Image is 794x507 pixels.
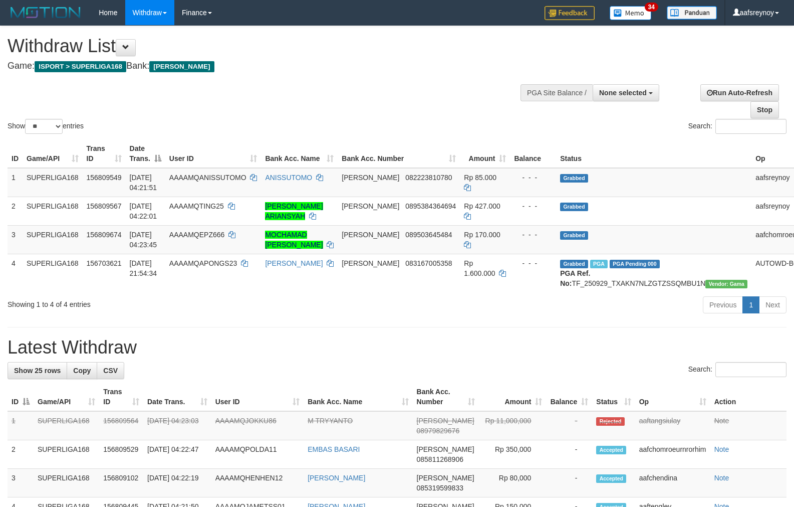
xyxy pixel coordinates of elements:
span: 156703621 [87,259,122,267]
span: Copy 085319599833 to clipboard [417,484,463,492]
td: 4 [8,254,23,292]
span: Rp 427.000 [464,202,500,210]
span: [PERSON_NAME] [342,231,399,239]
span: Rp 1.600.000 [464,259,495,277]
th: Bank Acc. Name: activate to sort column ascending [304,383,412,411]
td: 2 [8,197,23,225]
th: Bank Acc. Name: activate to sort column ascending [261,139,338,168]
td: AAAAMQJOKKU86 [211,411,304,440]
a: CSV [97,362,124,379]
span: Marked by aafchhiseyha [590,260,608,268]
span: 156809674 [87,231,122,239]
input: Search: [715,362,786,377]
a: Next [759,296,786,313]
td: TF_250929_TXAKN7NLZGTZSSQMBU1N [556,254,751,292]
span: Grabbed [560,260,588,268]
span: Copy 08979829676 to clipboard [417,427,460,435]
span: [DATE] 04:21:51 [130,174,157,192]
span: Show 25 rows [14,367,61,375]
td: SUPERLIGA168 [34,469,99,497]
th: Action [710,383,786,411]
th: Op: activate to sort column ascending [635,383,710,411]
span: Accepted [596,446,626,454]
td: 3 [8,225,23,254]
img: MOTION_logo.png [8,5,84,20]
a: Run Auto-Refresh [700,84,779,101]
span: Accepted [596,474,626,483]
span: [PERSON_NAME] [417,417,474,425]
span: [PERSON_NAME] [342,259,399,267]
a: Stop [750,101,779,118]
span: Grabbed [560,203,588,211]
span: Copy [73,367,91,375]
td: SUPERLIGA168 [23,225,83,254]
span: ISPORT > SUPERLIGA168 [35,61,126,72]
span: Copy 082223810780 to clipboard [405,174,452,182]
a: Previous [703,296,743,313]
td: Rp 350,000 [479,440,546,469]
a: MOCHAMAD [PERSON_NAME] [265,231,323,249]
th: Amount: activate to sort column ascending [460,139,510,168]
span: [PERSON_NAME] [417,445,474,453]
div: Showing 1 to 4 of 4 entries [8,295,323,309]
td: AAAAMQHENHEN12 [211,469,304,497]
th: Date Trans.: activate to sort column descending [126,139,165,168]
th: Balance: activate to sort column ascending [546,383,592,411]
a: Note [714,474,729,482]
td: 1 [8,168,23,197]
span: Rp 170.000 [464,231,500,239]
td: 156809529 [99,440,143,469]
td: AAAAMQPOLDA11 [211,440,304,469]
td: 156809564 [99,411,143,440]
td: aafchendina [635,469,710,497]
span: 156809567 [87,202,122,210]
h4: Game: Bank: [8,61,519,71]
td: [DATE] 04:23:03 [143,411,211,440]
td: 1 [8,411,34,440]
div: - - - [514,173,552,183]
img: panduan.png [667,6,717,20]
span: [PERSON_NAME] [149,61,214,72]
span: Rp 85.000 [464,174,496,182]
th: ID: activate to sort column descending [8,383,34,411]
span: Copy 085811268906 to clipboard [417,455,463,463]
button: None selected [593,84,659,101]
span: AAAAMQTING25 [169,202,224,210]
h1: Latest Withdraw [8,337,786,358]
a: [PERSON_NAME] [265,259,323,267]
label: Search: [688,119,786,134]
div: - - - [514,230,552,240]
a: EMBAS BASARI [308,445,360,453]
div: PGA Site Balance / [520,84,593,101]
td: 3 [8,469,34,497]
span: None selected [599,89,647,97]
span: [DATE] 04:23:45 [130,231,157,249]
span: Vendor URL: https://trx31.1velocity.biz [705,280,747,288]
th: Date Trans.: activate to sort column ascending [143,383,211,411]
span: CSV [103,367,118,375]
td: SUPERLIGA168 [34,440,99,469]
select: Showentries [25,119,63,134]
td: aaftangsiulay [635,411,710,440]
th: Game/API: activate to sort column ascending [23,139,83,168]
span: Rejected [596,417,624,426]
label: Search: [688,362,786,377]
a: M TRYYANTO [308,417,353,425]
span: AAAAMQANISSUTOMO [169,174,246,182]
span: [PERSON_NAME] [342,174,399,182]
td: 2 [8,440,34,469]
label: Show entries [8,119,84,134]
a: 1 [742,296,759,313]
span: Grabbed [560,231,588,240]
th: Amount: activate to sort column ascending [479,383,546,411]
a: [PERSON_NAME] ARIANSYAH [265,202,323,220]
th: Trans ID: activate to sort column ascending [83,139,126,168]
th: Bank Acc. Number: activate to sort column ascending [413,383,479,411]
img: Button%20Memo.svg [610,6,652,20]
div: - - - [514,201,552,211]
span: AAAAMQEPZ666 [169,231,225,239]
th: Trans ID: activate to sort column ascending [99,383,143,411]
th: Status [556,139,751,168]
td: SUPERLIGA168 [23,168,83,197]
span: AAAAMQAPONGS23 [169,259,237,267]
